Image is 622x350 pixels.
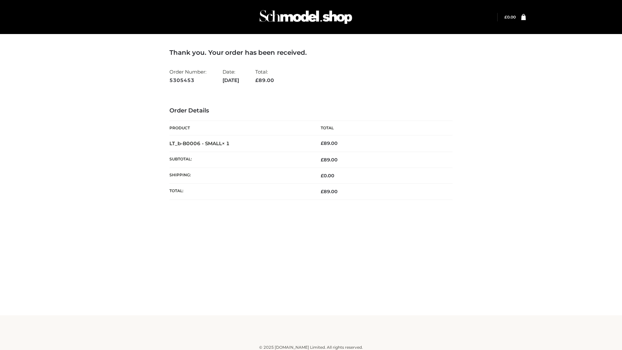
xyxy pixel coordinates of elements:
li: Date: [223,66,239,86]
span: 89.00 [321,157,338,163]
th: Total: [169,184,311,200]
span: £ [321,140,324,146]
th: Subtotal: [169,152,311,168]
span: £ [504,15,507,19]
span: 89.00 [255,77,274,83]
span: £ [321,189,324,194]
span: 89.00 [321,189,338,194]
strong: × 1 [222,140,230,146]
span: £ [321,157,324,163]
strong: 5305453 [169,76,206,85]
bdi: 0.00 [504,15,516,19]
h3: Order Details [169,107,453,114]
bdi: 89.00 [321,140,338,146]
li: Total: [255,66,274,86]
span: £ [321,173,324,179]
th: Product [169,121,311,135]
h3: Thank you. Your order has been received. [169,49,453,56]
a: £0.00 [504,15,516,19]
li: Order Number: [169,66,206,86]
th: Total [311,121,453,135]
img: Schmodel Admin 964 [257,4,354,30]
th: Shipping: [169,168,311,184]
bdi: 0.00 [321,173,334,179]
span: £ [255,77,259,83]
strong: [DATE] [223,76,239,85]
strong: LT_b-B0006 - SMALL [169,140,230,146]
